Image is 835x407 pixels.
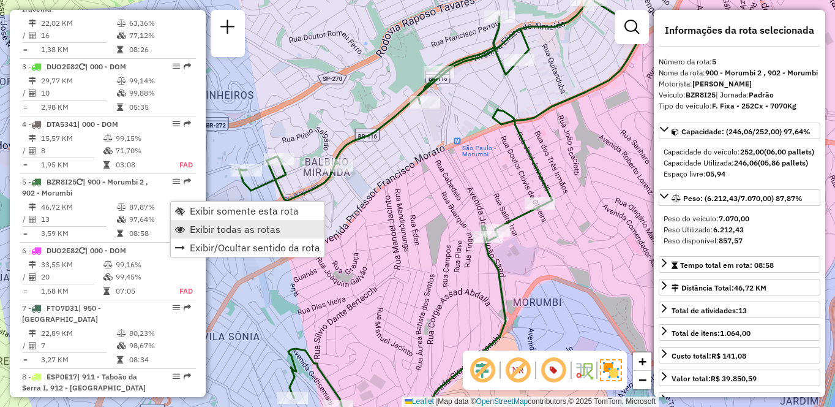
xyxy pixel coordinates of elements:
[659,347,820,363] a: Custo total:R$ 141,08
[22,285,28,297] td: =
[166,159,193,171] td: FAD
[79,247,85,254] i: Veículo já utilizado nesta sessão
[22,29,28,42] td: /
[129,327,190,340] td: 80,23%
[115,159,166,171] td: 03:08
[79,63,85,70] i: Veículo já utilizado nesta sessão
[405,397,434,406] a: Leaflet
[190,243,320,253] span: Exibir/Ocultar sentido da rota
[103,287,110,295] i: Tempo total em rota
[672,373,757,384] div: Valor total:
[539,356,568,385] span: Exibir número da rota
[173,373,180,380] em: Opções
[672,328,751,339] div: Total de itens:
[117,342,126,349] i: % de utilização da cubagem
[115,132,166,145] td: 99,15%
[659,324,820,341] a: Total de itens:1.064,00
[129,17,190,29] td: 63,36%
[40,285,103,297] td: 1,68 KM
[681,127,811,136] span: Capacidade: (246,06/252,00) 97,64%
[22,303,101,324] span: | 950 - [GEOGRAPHIC_DATA]
[740,147,764,156] strong: 252,00
[659,279,820,295] a: Distância Total:46,72 KM
[664,235,815,246] div: Peso disponível:
[22,340,28,352] td: /
[22,177,148,197] span: 5 -
[129,44,190,56] td: 08:26
[638,372,646,387] span: −
[40,87,116,99] td: 10
[711,351,746,360] strong: R$ 141,08
[103,261,113,268] i: % de utilização do peso
[129,29,190,42] td: 77,12%
[115,259,166,271] td: 99,16%
[659,208,820,251] div: Peso: (6.212,43/7.070,00) 87,87%
[129,75,190,87] td: 99,14%
[40,17,116,29] td: 22,02 KM
[85,246,126,255] span: | 000 - DOM
[738,306,747,315] strong: 13
[77,120,118,129] span: | 000 - DOM
[659,89,820,101] div: Veículo:
[173,63,180,70] em: Opções
[103,161,110,169] i: Tempo total em rota
[734,283,766,292] span: 46,72 KM
[166,285,193,297] td: FAD
[22,120,118,129] span: 4 -
[29,330,36,337] i: Distância Total
[659,142,820,184] div: Capacidade: (246,06/252,00) 97,64%
[686,90,716,99] strong: BZR8I25
[103,273,113,281] i: % de utilização da cubagem
[664,169,815,180] div: Espaço livre:
[40,29,116,42] td: 16
[85,62,126,71] span: | 000 - DOM
[40,227,116,240] td: 3,59 KM
[764,147,814,156] strong: (06,00 pallets)
[173,178,180,185] em: Opções
[40,354,116,366] td: 3,27 KM
[620,15,644,39] a: Exibir filtros
[638,354,646,369] span: +
[171,220,324,238] li: Exibir todas as rotas
[171,238,324,257] li: Exibir/Ocultar sentido da rota
[40,101,116,113] td: 2,98 KM
[705,68,818,77] strong: 900 - Morumbi 2 , 902 - Morumbi
[190,206,299,216] span: Exibir somente esta rota
[22,177,148,197] span: | 900 - Morumbi 2 , 902 - Morumbi
[117,330,126,337] i: % de utilização do peso
[47,62,79,71] span: DUO2E82
[734,158,758,167] strong: 246,06
[29,216,36,223] i: Total de Atividades
[184,178,191,185] em: Rota exportada
[117,77,126,85] i: % de utilização do peso
[22,213,28,226] td: /
[659,101,820,112] div: Tipo do veículo:
[117,104,123,111] i: Tempo total em rota
[40,75,116,87] td: 29,77 KM
[171,202,324,220] li: Exibir somente esta rota
[659,56,820,67] div: Número da rota:
[29,20,36,27] i: Distância Total
[103,147,113,154] i: % de utilização da cubagem
[40,132,103,145] td: 15,57 KM
[22,372,146,392] span: | 911 - Taboão da Serra I, 912 - [GEOGRAPHIC_DATA]
[664,146,815,158] div: Capacidade do veículo:
[129,354,190,366] td: 08:34
[29,89,36,97] i: Total de Atividades
[22,246,126,255] span: 6 -
[436,397,438,406] span: |
[633,371,651,389] a: Zoom out
[659,189,820,206] a: Peso: (6.212,43/7.070,00) 87,87%
[40,44,116,56] td: 1,38 KM
[22,87,28,99] td: /
[402,397,659,407] div: Map data © contributors,© 2025 TomTom, Microsoft
[29,273,36,281] i: Total de Atividades
[184,120,191,127] em: Rota exportada
[468,356,497,385] span: Exibir deslocamento
[117,89,126,97] i: % de utilização da cubagem
[47,246,79,255] span: DUO2E82
[47,120,77,129] span: DTA5341
[22,303,101,324] span: 7 -
[659,123,820,139] a: Capacidade: (246,06/252,00) 97,64%
[77,178,83,186] i: Veículo já utilizado nesta sessão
